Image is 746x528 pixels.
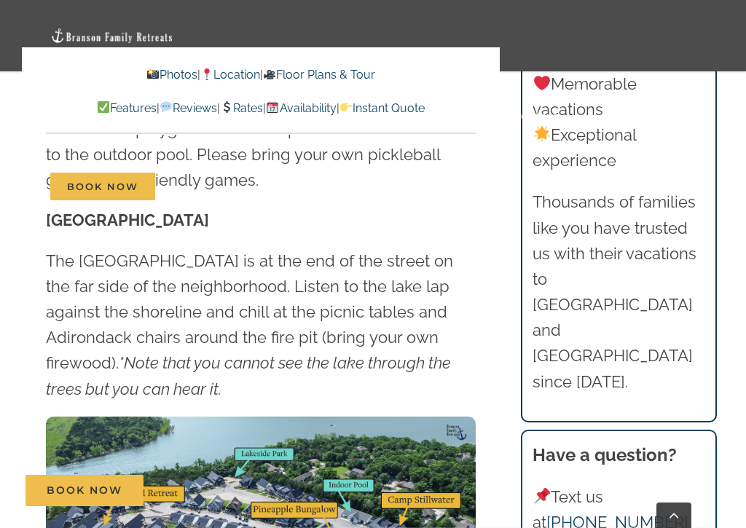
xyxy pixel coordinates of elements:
img: 📆 [267,101,278,113]
em: *Note that you cannot see the lake through the trees but you can hear it. [46,353,451,398]
img: 💬 [160,101,172,113]
img: 📍 [201,68,213,80]
p: Thousands of families like you have trusted us with their vacations to [GEOGRAPHIC_DATA] and [GEO... [533,189,704,395]
a: Contact [513,80,559,151]
a: Rates [220,101,263,115]
a: Photos [146,68,197,82]
strong: Have a question? [533,444,677,465]
a: Reviews [160,101,217,115]
img: ✅ [98,101,109,113]
nav: Main Menu Sticky [50,80,696,222]
p: | | | | [46,99,476,118]
img: 👉 [340,101,352,113]
span: Contact [513,111,559,121]
a: Instant Quote [339,101,425,115]
span: Book Now [50,173,155,200]
a: Floor Plans & Tour [263,68,375,82]
a: Location [200,68,260,82]
img: 🎥 [264,68,275,80]
img: Branson Family Retreats Logo [50,28,174,44]
a: Availability [266,101,336,115]
p: | | [46,66,476,84]
img: 📸 [147,68,159,80]
a: Book Now [25,475,144,506]
p: The [GEOGRAPHIC_DATA] is at the end of the street on the far side of the neighborhood. Listen to ... [46,248,476,402]
span: Book Now [47,484,122,497]
a: Features [97,101,157,115]
img: 💲 [221,101,232,113]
